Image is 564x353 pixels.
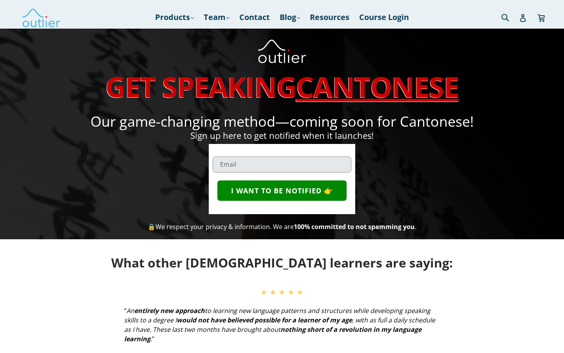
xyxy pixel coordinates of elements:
[190,129,374,141] span: Sign up here to get notified when it launches!
[134,306,205,315] strong: entirely new approach
[217,180,347,201] button: I WANT TO BE NOTIFIED 👉
[355,10,413,24] a: Course Login
[124,306,435,343] em: An to learning new language patterns and structures while developing speaking skills to a degree ...
[294,222,346,231] strong: 100% committed
[177,316,352,324] strong: would not have believed possible for a learner of my age
[22,6,61,29] img: Outlier Linguistics
[155,222,416,231] span: We respect your privacy & information. We are .
[124,306,435,343] span: “
[499,9,521,25] input: Search
[347,222,415,231] strong: to not spamming you
[124,306,440,344] li: ”
[124,325,421,343] strong: nothing short of a revolution in my language learning
[73,69,491,103] h1: GET SPEAKING
[276,10,304,24] a: Blog
[306,10,353,24] a: Resources
[200,10,233,24] a: Team
[151,10,198,24] a: Products
[90,112,474,131] span: Our game-changing method—coming soon for Cantonese!
[296,67,459,106] u: CANTONESE
[260,287,304,297] span: ★ ★ ★ ★ ★
[213,156,351,173] input: Email
[235,10,274,24] a: Contact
